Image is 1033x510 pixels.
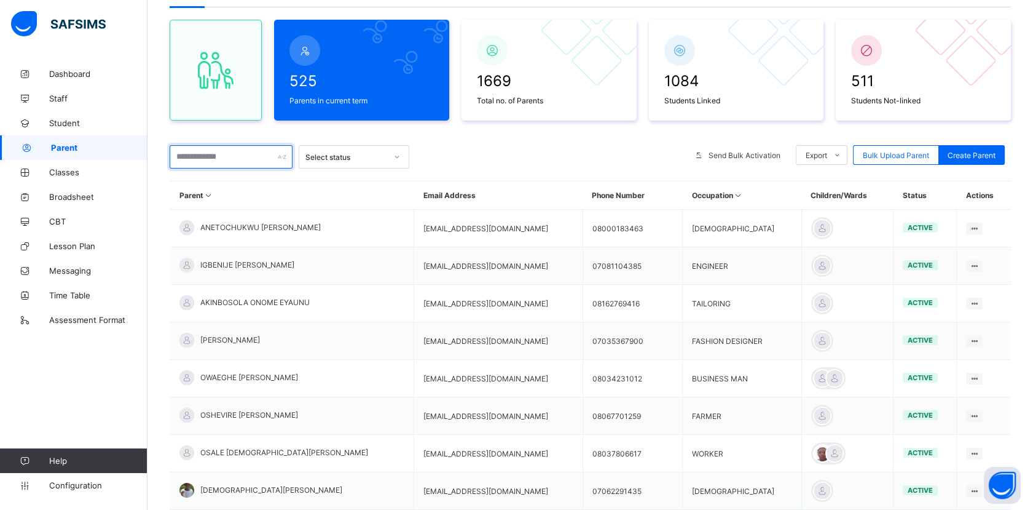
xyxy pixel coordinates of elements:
button: Open asap [984,467,1021,504]
td: 07081104385 [583,247,682,285]
span: Lesson Plan [49,241,147,251]
i: Sort in Ascending Order [733,191,743,200]
td: [EMAIL_ADDRESS][DOMAIN_NAME] [414,435,583,472]
td: 07035367900 [583,322,682,360]
td: [EMAIL_ADDRESS][DOMAIN_NAME] [414,397,583,435]
span: 525 [289,72,434,90]
span: Parents in current term [289,96,434,105]
span: Staff [49,94,147,103]
span: active [908,411,933,420]
span: Total no. of Parents [477,96,621,105]
td: [EMAIL_ADDRESS][DOMAIN_NAME] [414,210,583,247]
td: 08162769416 [583,285,682,322]
th: Occupation [682,181,801,210]
span: Send Bulk Activation [709,151,780,160]
span: ANETOCHUKWU [PERSON_NAME] [200,223,321,232]
span: active [908,261,933,269]
td: [EMAIL_ADDRESS][DOMAIN_NAME] [414,285,583,322]
span: Export [806,151,827,160]
td: BUSINESS MAN [682,360,801,397]
span: IGBENIJE [PERSON_NAME] [200,260,294,269]
span: 511 [851,72,996,90]
th: Children/Wards [801,181,893,210]
td: WORKER [682,435,801,472]
span: Classes [49,167,147,177]
td: 08067701259 [583,397,682,435]
td: ENGINEER [682,247,801,285]
th: Email Address [414,181,583,210]
span: active [908,486,933,495]
td: FARMER [682,397,801,435]
span: active [908,298,933,307]
span: active [908,336,933,345]
span: Create Parent [948,151,996,160]
th: Actions [957,181,1011,210]
img: safsims [11,11,106,37]
td: [DEMOGRAPHIC_DATA] [682,472,801,510]
span: OSHEVIRE [PERSON_NAME] [200,410,298,420]
span: 1084 [664,72,809,90]
span: Help [49,456,147,466]
span: Time Table [49,290,147,300]
span: Student [49,118,147,128]
span: Configuration [49,480,147,490]
td: [EMAIL_ADDRESS][DOMAIN_NAME] [414,360,583,397]
span: OSALE [DEMOGRAPHIC_DATA][PERSON_NAME] [200,448,368,457]
td: FASHION DESIGNER [682,322,801,360]
th: Parent [170,181,414,210]
span: AKINBOSOLA ONOME EYAUNU [200,298,310,307]
span: 1669 [477,72,621,90]
th: Status [893,181,956,210]
td: 08034231012 [583,360,682,397]
span: OWAEGHE [PERSON_NAME] [200,373,298,382]
td: [EMAIL_ADDRESS][DOMAIN_NAME] [414,472,583,510]
div: Select status [305,153,387,162]
span: Messaging [49,266,147,276]
span: Students Not-linked [851,96,996,105]
span: active [908,373,933,382]
span: Broadsheet [49,192,147,202]
span: Bulk Upload Parent [863,151,929,160]
span: Dashboard [49,69,147,79]
td: 08037806617 [583,435,682,472]
i: Sort in Ascending Order [203,191,214,200]
span: [PERSON_NAME] [200,335,260,345]
td: 07062291435 [583,472,682,510]
td: 08000183463 [583,210,682,247]
td: [DEMOGRAPHIC_DATA] [682,210,801,247]
span: Parent [51,143,147,153]
td: [EMAIL_ADDRESS][DOMAIN_NAME] [414,322,583,360]
span: [DEMOGRAPHIC_DATA][PERSON_NAME] [200,485,342,495]
span: CBT [49,217,147,226]
td: TAILORING [682,285,801,322]
th: Phone Number [583,181,682,210]
span: active [908,223,933,232]
span: Assessment Format [49,315,147,325]
td: [EMAIL_ADDRESS][DOMAIN_NAME] [414,247,583,285]
span: active [908,448,933,457]
span: Students Linked [664,96,809,105]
